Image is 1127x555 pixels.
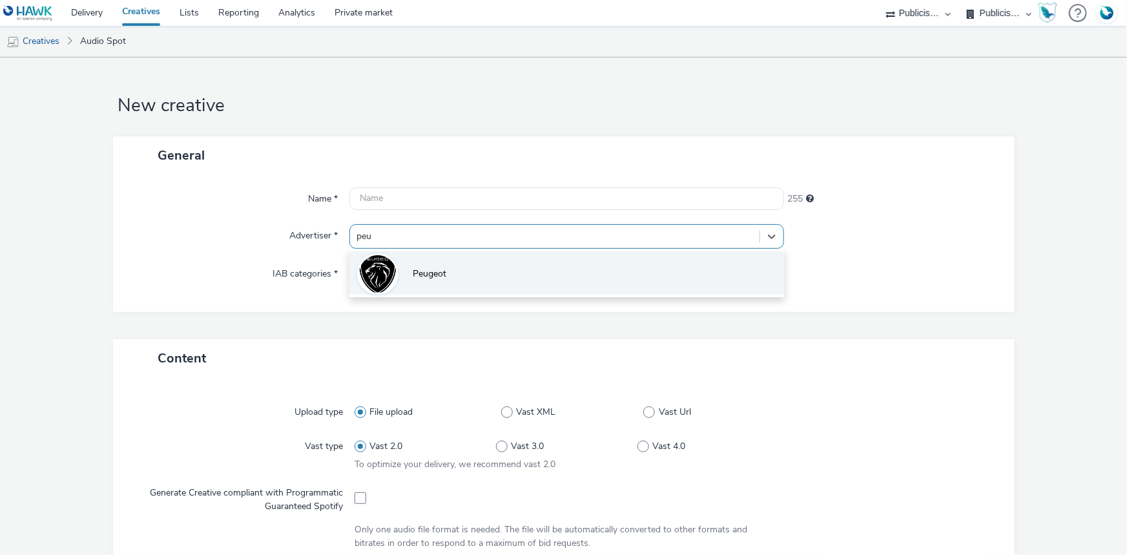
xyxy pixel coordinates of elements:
[359,253,397,295] img: Peugeot
[74,26,132,57] a: Audio Spot
[787,193,803,205] span: 255
[516,406,555,419] span: Vast XML
[158,147,205,164] span: General
[370,440,403,453] span: Vast 2.0
[289,401,348,419] label: Upload type
[349,187,784,210] input: Name
[1097,3,1117,23] img: Account FR
[653,440,686,453] span: Vast 4.0
[512,440,544,453] span: Vast 3.0
[300,435,348,453] label: Vast type
[267,262,343,280] label: IAB categories *
[806,193,814,205] div: Maximum 255 characters
[136,481,349,513] label: Generate Creative compliant with Programmatic Guaranteed Spotify
[284,224,343,242] label: Advertiser *
[370,406,413,419] span: File upload
[1038,3,1057,23] img: Hawk Academy
[355,523,779,550] div: Only one audio file format is needed. The file will be automatically converted to other formats a...
[3,5,53,21] img: undefined Logo
[659,406,691,419] span: Vast Url
[6,36,19,48] img: mobile
[1038,3,1062,23] a: Hawk Academy
[158,350,206,367] span: Content
[113,94,1015,118] h1: New creative
[303,187,343,205] label: Name *
[355,458,555,470] span: To optimize your delivery, we recommend vast 2.0
[413,267,446,280] span: Peugeot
